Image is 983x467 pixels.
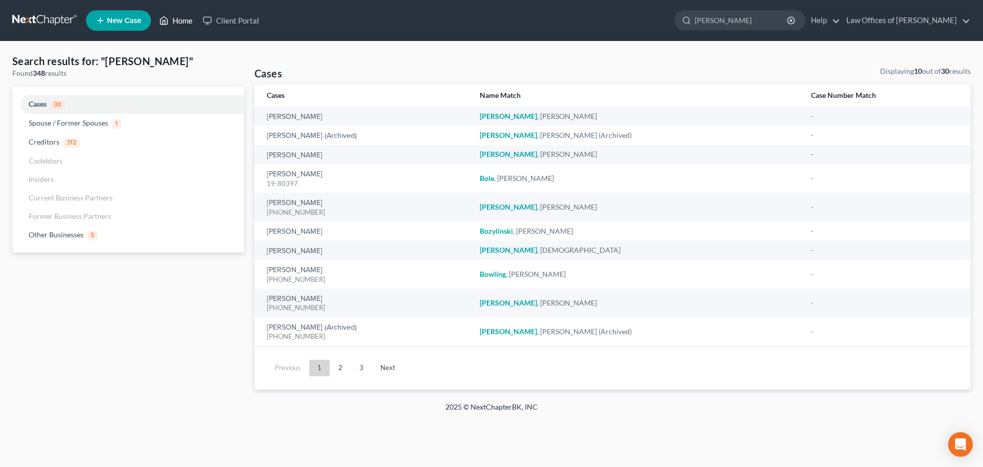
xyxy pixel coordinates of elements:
a: [PERSON_NAME] [267,113,323,120]
div: , [PERSON_NAME] (Archived) [480,327,794,337]
div: - [811,130,958,140]
strong: 348 [33,69,45,77]
div: , [PERSON_NAME] (Archived) [480,130,794,140]
div: [PHONE_NUMBER] [267,303,463,313]
div: - [811,298,958,308]
a: 3 [351,360,372,376]
strong: 10 [914,67,922,75]
div: - [811,202,958,212]
strong: 30 [941,67,949,75]
a: Former Business Partners [12,207,244,226]
div: - [811,111,958,121]
em: [PERSON_NAME] [480,131,537,139]
a: Cases30 [12,95,244,114]
div: - [811,245,958,255]
div: 19-80397 [267,179,463,189]
div: , [DEMOGRAPHIC_DATA] [480,245,794,255]
div: - [811,269,958,279]
em: [PERSON_NAME] [480,298,537,307]
em: [PERSON_NAME] [480,202,537,211]
div: , [PERSON_NAME] [480,202,794,212]
h4: Search results for: "[PERSON_NAME]" [12,54,244,68]
div: [PHONE_NUMBER] [267,275,463,285]
div: [PHONE_NUMBER] [267,332,463,341]
div: 2025 © NextChapterBK, INC [200,402,783,420]
a: [PERSON_NAME] [267,267,323,274]
th: Case Number Match [803,85,971,107]
a: Client Portal [198,11,264,30]
div: , [PERSON_NAME] [480,111,794,121]
em: Bole [480,174,494,182]
a: Current Business Partners [12,189,244,207]
a: Other Businesses5 [12,226,244,245]
a: Codebtors [12,152,244,170]
a: [PERSON_NAME] [267,295,323,302]
span: Current Business Partners [29,193,113,202]
em: Bozylinski [480,227,513,235]
span: New Case [107,17,141,25]
div: , [PERSON_NAME] [480,149,794,159]
span: Other Businesses [29,230,83,239]
em: [PERSON_NAME] [480,246,537,254]
a: Home [154,11,198,30]
div: Open Intercom Messenger [948,432,973,457]
em: [PERSON_NAME] [480,112,537,120]
div: - [811,226,958,236]
a: Next [372,360,403,376]
div: Found results [12,68,244,78]
div: , [PERSON_NAME] [480,173,794,184]
input: Search by name... [695,11,788,30]
a: 1 [309,360,330,376]
a: Spouse / Former Spouses1 [12,114,244,133]
em: [PERSON_NAME] [480,150,537,158]
a: [PERSON_NAME] [267,248,323,255]
span: 30 [51,100,65,110]
div: - [811,327,958,337]
span: Creditors [29,137,59,146]
a: Insiders [12,170,244,189]
a: 2 [330,360,351,376]
a: [PERSON_NAME] (Archived) [267,132,357,139]
a: [PERSON_NAME] [267,199,323,207]
em: Bowling [480,270,506,278]
a: Creditors312 [12,133,244,152]
em: [PERSON_NAME] [480,327,537,336]
th: Cases [254,85,472,107]
a: Help [806,11,840,30]
span: 312 [63,138,80,148]
span: Cases [29,99,47,108]
a: [PERSON_NAME] [267,171,323,178]
h4: Cases [254,66,282,80]
span: Spouse / Former Spouses [29,118,108,127]
a: [PERSON_NAME] (Archived) [267,324,357,331]
th: Name Match [472,85,802,107]
a: [PERSON_NAME] [267,152,323,159]
a: [PERSON_NAME] [267,228,323,235]
div: , [PERSON_NAME] [480,269,794,279]
a: Law Offices of [PERSON_NAME] [841,11,970,30]
span: Codebtors [29,156,62,165]
div: , [PERSON_NAME] [480,226,794,236]
div: - [811,149,958,159]
span: 5 [88,231,98,240]
div: - [811,173,958,184]
span: Former Business Partners [29,212,111,220]
span: 1 [112,119,121,129]
div: [PHONE_NUMBER] [267,208,463,217]
span: Insiders [29,175,54,184]
div: , [PERSON_NAME] [480,298,794,308]
div: Displaying out of results [880,66,971,76]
